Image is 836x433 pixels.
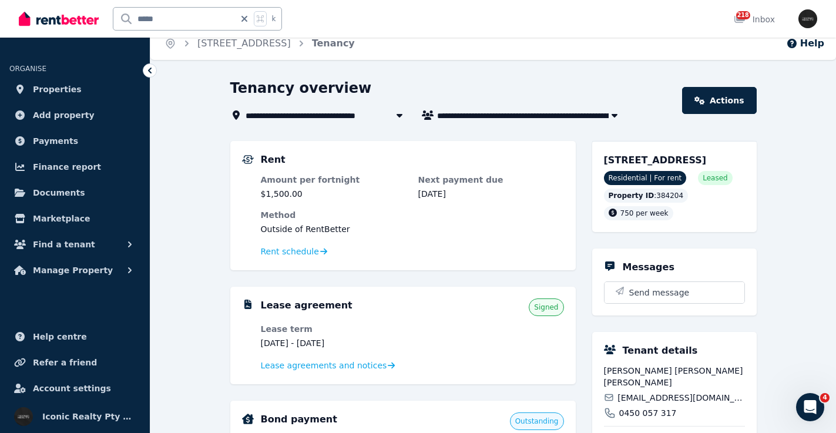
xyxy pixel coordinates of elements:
h1: Tenancy overview [230,79,372,98]
h5: Bond payment [261,412,337,427]
span: Finance report [33,160,101,174]
span: [STREET_ADDRESS] [604,155,707,166]
nav: Breadcrumb [150,27,369,60]
dd: [DATE] [418,188,564,200]
a: Refer a friend [9,351,140,374]
span: Iconic Realty Pty Ltd [42,409,136,424]
img: Iconic Realty Pty Ltd [14,407,33,426]
span: Leased [703,173,727,183]
span: 750 per week [620,209,669,217]
dt: Method [261,209,564,221]
a: Lease agreements and notices [261,360,395,371]
span: 4 [820,393,830,402]
a: Account settings [9,377,140,400]
a: Help centre [9,325,140,348]
dd: Outside of RentBetter [261,223,564,235]
img: Rental Payments [242,155,254,164]
span: k [271,14,276,24]
span: Signed [534,303,558,312]
span: Marketplace [33,212,90,226]
a: Payments [9,129,140,153]
h5: Tenant details [623,344,698,358]
span: Help centre [33,330,87,344]
img: RentBetter [19,10,99,28]
span: [PERSON_NAME] [PERSON_NAME] [PERSON_NAME] [604,365,745,388]
span: 218 [736,11,750,19]
span: Rent schedule [261,246,319,257]
img: Iconic Realty Pty Ltd [798,9,817,28]
button: Find a tenant [9,233,140,256]
span: Add property [33,108,95,122]
span: Documents [33,186,85,200]
button: Send message [605,282,744,303]
button: Help [786,36,824,51]
div: : 384204 [604,189,689,203]
dt: Lease term [261,323,407,335]
span: [EMAIL_ADDRESS][DOMAIN_NAME] [617,392,744,404]
button: Manage Property [9,259,140,282]
img: Bond Details [242,414,254,424]
a: Marketplace [9,207,140,230]
span: Send message [629,287,690,298]
span: Property ID [609,191,654,200]
h5: Messages [623,260,674,274]
span: Properties [33,82,82,96]
span: Lease agreements and notices [261,360,387,371]
span: Outstanding [515,417,559,426]
a: Tenancy [312,38,355,49]
a: Add property [9,103,140,127]
span: ORGANISE [9,65,46,73]
span: Manage Property [33,263,113,277]
span: Find a tenant [33,237,95,251]
iframe: Intercom live chat [796,393,824,421]
span: Residential | For rent [604,171,687,185]
a: Actions [682,87,756,114]
span: 0450 057 317 [619,407,677,419]
a: Rent schedule [261,246,328,257]
a: Properties [9,78,140,101]
dt: Amount per fortnight [261,174,407,186]
dd: [DATE] - [DATE] [261,337,407,349]
a: Documents [9,181,140,204]
span: Refer a friend [33,355,97,370]
a: [STREET_ADDRESS] [197,38,291,49]
dt: Next payment due [418,174,564,186]
div: Inbox [734,14,775,25]
h5: Rent [261,153,286,167]
dd: $1,500.00 [261,188,407,200]
a: Finance report [9,155,140,179]
span: Payments [33,134,78,148]
span: Account settings [33,381,111,395]
h5: Lease agreement [261,298,352,313]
